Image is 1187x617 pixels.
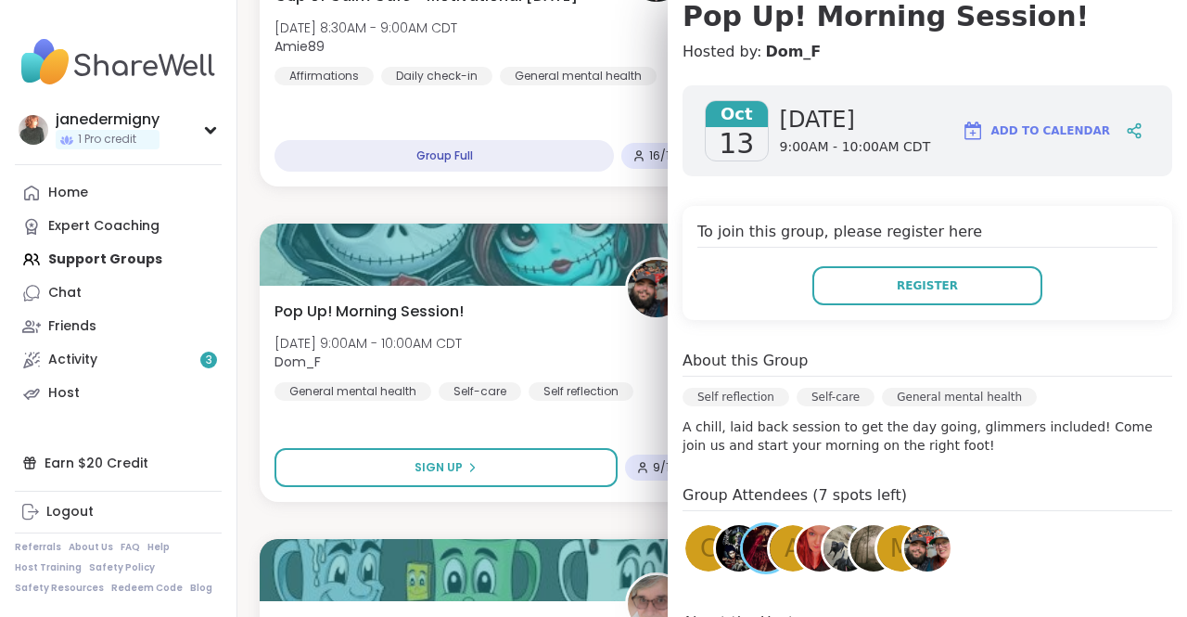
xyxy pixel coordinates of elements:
[274,301,464,323] span: Pop Up! Morning Session!
[48,184,88,202] div: Home
[697,221,1157,248] h4: To join this group, please register here
[274,353,321,371] b: Dom_F
[15,377,222,410] a: Host
[69,541,113,554] a: About Us
[15,561,82,574] a: Host Training
[15,343,222,377] a: Activity3
[713,522,765,574] a: mrsperozek43
[274,448,618,487] button: Sign Up
[649,148,677,163] span: 16 / 16
[794,522,846,574] a: Sadiesaid
[111,582,183,595] a: Redeem Code
[780,105,931,135] span: [DATE]
[706,101,768,127] span: Oct
[121,541,140,554] a: FAQ
[812,266,1042,305] button: Register
[48,317,96,336] div: Friends
[823,525,870,572] img: Amie89
[785,531,801,567] span: A
[274,140,614,172] div: Group Full
[765,41,821,63] a: Dom_F
[48,351,97,369] div: Activity
[874,522,926,574] a: m
[15,176,222,210] a: Home
[962,120,984,142] img: ShareWell Logomark
[797,525,843,572] img: Sadiesaid
[743,525,789,572] img: lyssa
[206,353,212,368] span: 3
[897,277,958,294] span: Register
[46,503,94,521] div: Logout
[15,446,222,480] div: Earn $20 Credit
[78,132,136,148] span: 1 Pro credit
[628,260,685,317] img: Dom_F
[19,115,48,145] img: janedermigny
[56,109,160,130] div: janedermigny
[901,522,953,574] a: Dom_F
[48,284,82,302] div: Chat
[719,127,754,161] span: 13
[89,561,155,574] a: Safety Policy
[683,522,734,574] a: C
[190,582,212,595] a: Blog
[48,384,80,403] div: Host
[15,582,104,595] a: Safety Resources
[415,459,463,476] span: Sign Up
[529,382,633,401] div: Self reflection
[274,334,462,353] span: [DATE] 9:00AM - 10:00AM CDT
[740,522,792,574] a: lyssa
[821,522,873,574] a: Amie89
[683,41,1172,63] h4: Hosted by:
[904,525,951,572] img: Dom_F
[797,388,874,406] div: Self-care
[767,522,819,574] a: A
[15,310,222,343] a: Friends
[653,460,677,475] span: 9 / 16
[15,495,222,529] a: Logout
[683,418,1172,455] p: A chill, laid back session to get the day going, glimmers included! Come join us and start your m...
[500,67,657,85] div: General mental health
[683,484,1172,511] h4: Group Attendees (7 spots left)
[780,138,931,157] span: 9:00AM - 10:00AM CDT
[683,388,789,406] div: Self reflection
[274,67,374,85] div: Affirmations
[850,525,897,572] img: Rob78_NJ
[274,37,325,56] b: Amie89
[882,388,1037,406] div: General mental health
[953,109,1118,153] button: Add to Calendar
[15,276,222,310] a: Chat
[848,522,900,574] a: Rob78_NJ
[439,382,521,401] div: Self-care
[683,350,808,372] h4: About this Group
[48,217,160,236] div: Expert Coaching
[890,531,911,567] span: m
[991,122,1110,139] span: Add to Calendar
[381,67,492,85] div: Daily check-in
[15,210,222,243] a: Expert Coaching
[15,30,222,95] img: ShareWell Nav Logo
[15,541,61,554] a: Referrals
[716,525,762,572] img: mrsperozek43
[274,382,431,401] div: General mental health
[700,531,717,567] span: C
[274,19,457,37] span: [DATE] 8:30AM - 9:00AM CDT
[147,541,170,554] a: Help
